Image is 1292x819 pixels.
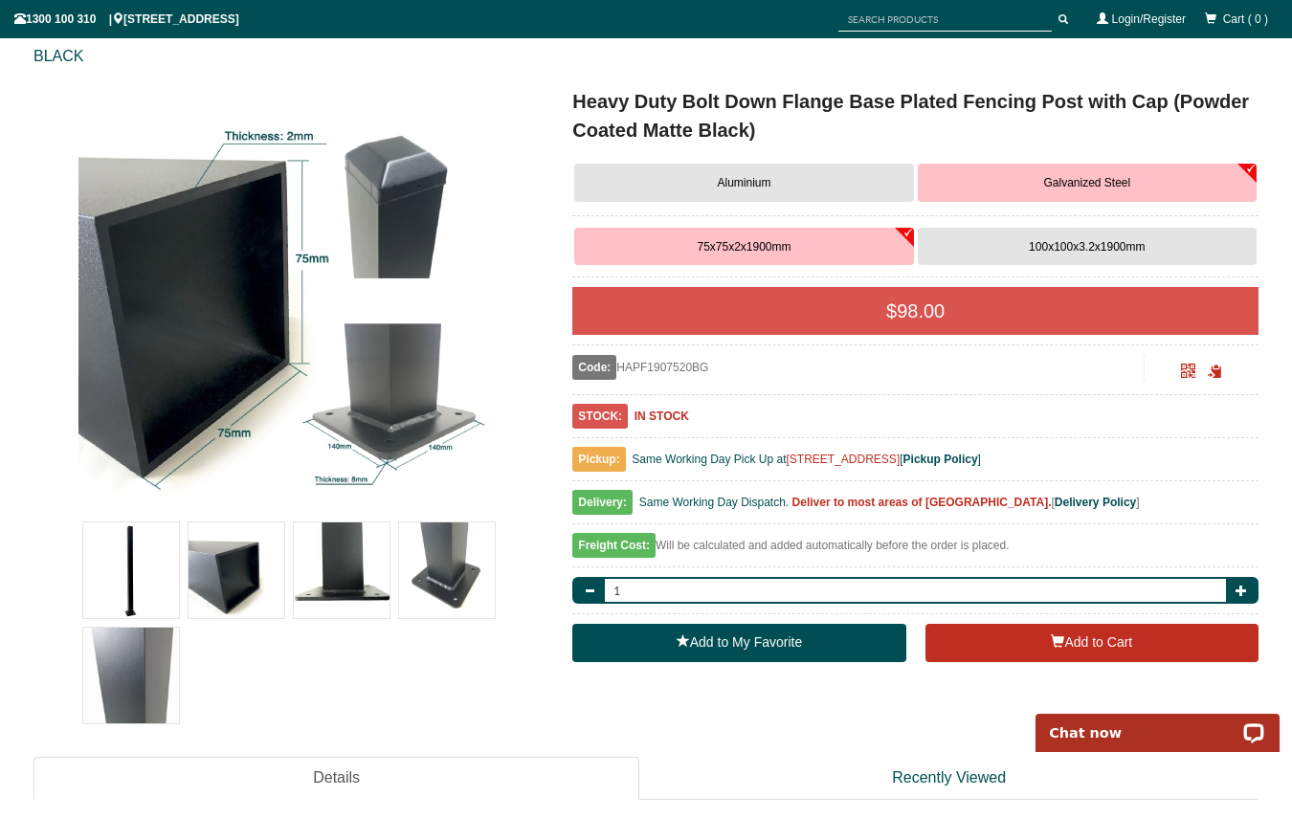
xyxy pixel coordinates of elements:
span: 1300 100 310 | [STREET_ADDRESS] [14,12,239,26]
span: Galvanized Steel [1043,176,1130,189]
span: Cart ( 0 ) [1223,12,1268,26]
div: $ [572,287,1259,335]
div: [ ] [572,491,1259,524]
span: Same Working Day Dispatch. [639,496,790,509]
img: Heavy Duty Bolt Down Flange Base Plated Fencing Post with Cap (Powder Coated Matte Black) [399,522,495,618]
a: Delivery Policy [1055,496,1136,509]
img: Heavy Duty Bolt Down Flange Base Plated Fencing Post with Cap (Powder Coated Matte Black) [83,628,179,723]
a: Click to enlarge and scan to share. [1181,366,1195,380]
b: Deliver to most areas of [GEOGRAPHIC_DATA]. [792,496,1052,509]
span: Delivery: [572,490,633,515]
span: Code: [572,355,616,380]
a: Add to My Favorite [572,624,905,662]
span: Same Working Day Pick Up at [ ] [632,453,981,466]
span: Aluminium [717,176,770,189]
button: Aluminium [574,164,913,202]
a: Pickup Policy [903,453,978,466]
div: > > > [33,3,1259,87]
div: Will be calculated and added automatically before the order is placed. [572,534,1259,567]
button: Galvanized Steel [918,164,1257,202]
iframe: LiveChat chat widget [1023,692,1292,752]
span: 100x100x3.2x1900mm [1029,240,1145,254]
span: 98.00 [897,300,945,321]
span: STOCK: [572,404,628,429]
a: Recently Viewed [639,757,1259,800]
img: Heavy Duty Bolt Down Flange Base Plated Fencing Post with Cap (Powder Coated Matte Black) [83,522,179,618]
button: 100x100x3.2x1900mm [918,228,1257,266]
img: Heavy Duty Bolt Down Flange Base Plated Fencing Post with Cap (Powder Coated Matte Black) [294,522,390,618]
a: [STREET_ADDRESS] [787,453,901,466]
a: Details [33,757,639,800]
div: HAPF1907520BG [572,355,1144,380]
h1: Heavy Duty Bolt Down Flange Base Plated Fencing Post with Cap (Powder Coated Matte Black) [572,87,1259,144]
img: Heavy Duty Bolt Down Flange Base Plated Fencing Post with Cap (Powder Coated Matte Black) - Galva... [78,87,500,508]
button: Add to Cart [925,624,1259,662]
b: IN STOCK [635,409,689,423]
a: Heavy Duty Bolt Down Flange Base Plated Fencing Post with Cap (Powder Coated Matte Black) - Galva... [35,87,542,508]
span: Pickup: [572,447,625,472]
span: Freight Cost: [572,533,656,558]
button: 75x75x2x1900mm [574,228,913,266]
img: Heavy Duty Bolt Down Flange Base Plated Fencing Post with Cap (Powder Coated Matte Black) [189,522,284,618]
span: 75x75x2x1900mm [697,240,791,254]
span: Click to copy the URL [1208,365,1222,379]
input: SEARCH PRODUCTS [838,8,1052,32]
a: Login/Register [1112,12,1186,26]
